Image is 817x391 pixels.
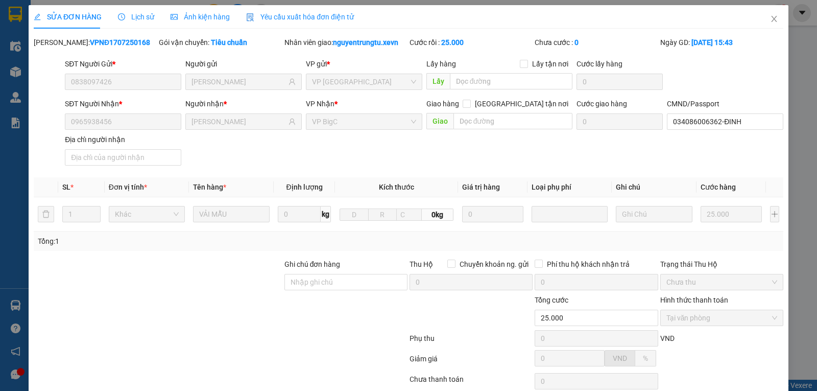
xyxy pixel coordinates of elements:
div: Cước rồi : [410,37,533,48]
span: % [643,354,648,362]
span: Kích thước [379,183,414,191]
b: 25.000 [441,38,464,47]
span: VP BigC [312,114,416,129]
span: user [289,78,296,85]
label: Cước lấy hàng [576,60,622,68]
div: Trạng thái Thu Hộ [660,259,783,270]
input: Dọc đường [450,73,573,89]
span: Phí thu hộ khách nhận trả [543,259,634,270]
span: Thu Hộ [410,260,433,268]
input: Cước giao hàng [576,113,663,130]
span: [GEOGRAPHIC_DATA] tận nơi [471,98,572,109]
span: SL [62,183,70,191]
input: Tên người nhận [191,116,286,127]
span: Lịch sử [118,13,154,21]
span: VP Nhận [306,100,334,108]
input: 0 [462,206,523,222]
div: Người nhận [185,98,302,109]
img: icon [246,13,254,21]
div: Người gửi [185,58,302,70]
span: Cước hàng [701,183,736,191]
div: Gói vận chuyển: [159,37,282,48]
th: Ghi chú [612,177,696,197]
div: Ngày GD: [660,37,783,48]
span: clock-circle [118,13,125,20]
span: kg [321,206,331,222]
button: Close [760,5,788,34]
span: Tổng cước [535,296,568,304]
div: CMND/Passport [667,98,783,109]
span: Ảnh kiện hàng [171,13,230,21]
span: edit [34,13,41,20]
div: Tổng: 1 [38,236,316,247]
input: Dọc đường [453,113,573,129]
div: SĐT Người Nhận [65,98,181,109]
span: VND [660,334,675,342]
div: Nhân viên giao: [284,37,407,48]
input: Cước lấy hàng [576,74,663,90]
div: [PERSON_NAME]: [34,37,157,48]
span: close [770,15,778,23]
input: Địa chỉ của người nhận [65,149,181,166]
input: VD: Bàn, Ghế [193,206,270,222]
b: Tiêu chuẩn [211,38,247,47]
th: Loại phụ phí [527,177,612,197]
span: Lấy hàng [426,60,456,68]
input: D [340,209,368,221]
span: Chuyển khoản ng. gửi [455,259,533,270]
div: VP gửi [306,58,422,70]
input: Ghi Chú [616,206,692,222]
span: Giá trị hàng [462,183,500,191]
span: Tại văn phòng [666,310,777,326]
span: Tên hàng [193,183,226,191]
label: Cước giao hàng [576,100,627,108]
div: Địa chỉ người nhận [65,134,181,145]
span: Giao [426,113,453,129]
span: picture [171,13,178,20]
div: Giảm giá [408,353,534,371]
span: Định lượng [286,183,323,191]
input: C [396,209,422,221]
label: Ghi chú đơn hàng [284,260,341,268]
button: plus [770,206,779,222]
b: 0 [574,38,579,47]
span: Yêu cầu xuất hóa đơn điện tử [246,13,354,21]
input: Tên người gửi [191,76,286,87]
span: Chưa thu [666,274,777,290]
span: user [289,118,296,125]
span: Giao hàng [426,100,459,108]
label: Hình thức thanh toán [660,296,728,304]
span: Lấy [426,73,450,89]
b: VPNĐ1707250168 [90,38,150,47]
span: 0kg [422,209,453,221]
input: Ghi chú đơn hàng [284,274,407,290]
span: SỬA ĐƠN HÀNG [34,13,102,21]
button: delete [38,206,54,222]
input: 0 [701,206,762,222]
span: VND [613,354,627,362]
b: nguyentrungtu.xevn [333,38,398,47]
span: VP Nam Định [312,74,416,89]
div: Phụ thu [408,333,534,351]
span: Lấy tận nơi [528,58,572,70]
div: Chưa cước : [535,37,658,48]
span: Đơn vị tính [109,183,147,191]
b: [DATE] 15:43 [691,38,733,47]
span: Khác [115,206,179,222]
div: SĐT Người Gửi [65,58,181,70]
input: R [368,209,397,221]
